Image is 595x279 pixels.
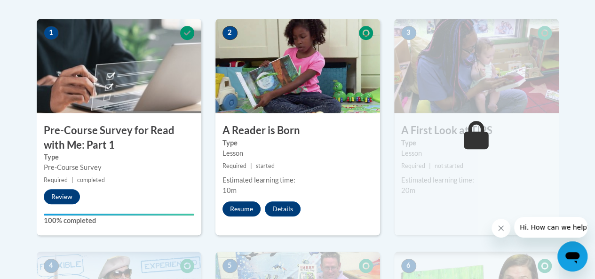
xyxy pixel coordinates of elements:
[222,138,373,148] label: Type
[401,186,415,194] span: 20m
[77,176,105,183] span: completed
[222,175,373,185] div: Estimated learning time:
[44,215,194,226] label: 100% completed
[222,259,238,273] span: 5
[401,148,552,159] div: Lesson
[394,123,559,138] h3: A First Look at TIPS
[401,175,552,185] div: Estimated learning time:
[215,123,380,138] h3: A Reader is Born
[222,162,246,169] span: Required
[44,26,59,40] span: 1
[222,186,237,194] span: 10m
[44,259,59,273] span: 4
[401,162,425,169] span: Required
[44,189,80,204] button: Review
[256,162,275,169] span: started
[37,123,201,152] h3: Pre-Course Survey for Read with Me: Part 1
[215,19,380,113] img: Course Image
[250,162,252,169] span: |
[37,19,201,113] img: Course Image
[401,138,552,148] label: Type
[44,214,194,215] div: Your progress
[429,162,431,169] span: |
[435,162,463,169] span: not started
[71,176,73,183] span: |
[44,152,194,162] label: Type
[222,148,373,159] div: Lesson
[6,7,76,14] span: Hi. How can we help?
[44,162,194,173] div: Pre-Course Survey
[401,259,416,273] span: 6
[401,26,416,40] span: 3
[222,201,261,216] button: Resume
[557,241,587,271] iframe: Button to launch messaging window
[222,26,238,40] span: 2
[514,217,587,238] iframe: Message from company
[44,176,68,183] span: Required
[492,219,510,238] iframe: Close message
[265,201,301,216] button: Details
[394,19,559,113] img: Course Image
